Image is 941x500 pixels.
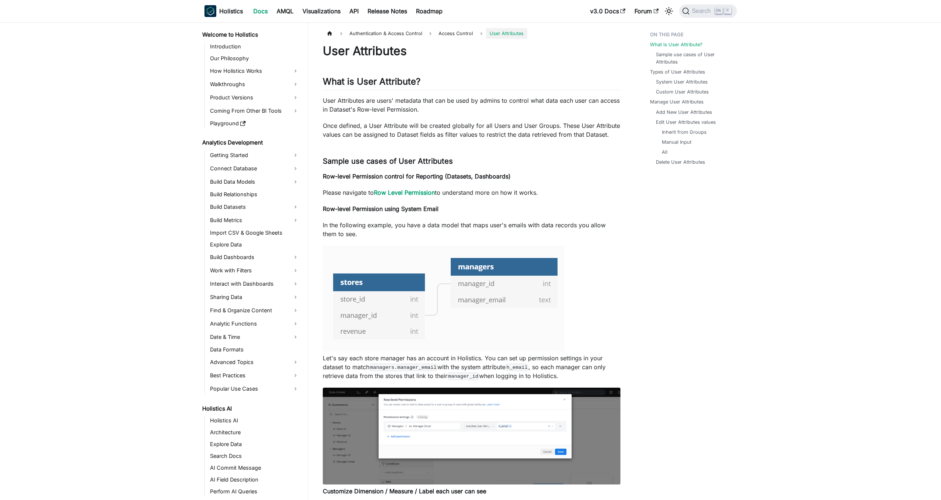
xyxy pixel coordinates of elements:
h2: What is User Attribute? [323,76,620,90]
a: Home page [323,28,337,39]
button: Switch between dark and light mode (currently light mode) [663,5,675,17]
a: Coming From Other BI Tools [208,105,301,117]
span: Access Control [435,28,477,39]
p: Please navigate to to understand more on how it works. [323,188,620,197]
a: Build Relationships [208,189,301,200]
a: Sharing Data [208,291,301,303]
strong: Row-level Permission using System Email [323,205,439,212]
a: Find & Organize Content [208,305,301,316]
a: Forum [630,5,663,17]
a: Inherit from Groups [662,129,707,136]
a: Build Dashboards [208,251,301,263]
a: Visualizations [298,5,345,17]
a: Docs [249,5,272,17]
a: Holistics AI [208,415,301,426]
a: API [345,5,363,17]
a: Product Versions [208,92,301,103]
a: Perform AI Queries [208,486,301,497]
img: Holistics [204,5,216,17]
a: Build Datasets [208,201,301,213]
a: Welcome to Holistics [200,30,301,40]
a: Walkthroughs [208,78,301,90]
a: Edit User Attributes values [656,119,716,126]
a: Our Philosophy [208,53,301,64]
a: Custom User Attributes [656,88,709,95]
strong: Row-level Permission control for Reporting (Datasets, Dashboards) [323,173,511,180]
a: Manual Input [662,139,691,146]
a: Add New User Attributes [656,109,712,116]
a: Holistics AI [200,404,301,414]
a: Introduction [208,41,301,52]
a: What is User Attribute? [650,41,703,48]
nav: Docs sidebar [197,22,308,500]
a: Explore Data [208,439,301,449]
a: Advanced Topics [208,356,301,368]
a: Work with Filters [208,265,301,276]
a: v3.0 Docs [586,5,630,17]
strong: Customize Dimension / Measure / Label each user can see [323,487,486,495]
a: Delete User Attributes [656,159,705,166]
a: Getting Started [208,149,301,161]
button: Search (Ctrl+K) [679,4,737,18]
a: Build Metrics [208,214,301,226]
a: Architecture [208,427,301,438]
a: Playground [208,118,301,129]
p: User Attributes are users' metadata that can be used by admins to control what data each user can... [323,96,620,114]
h1: User Attributes [323,44,620,58]
a: Manage User Attributes [650,98,704,105]
a: Date & Time [208,331,301,343]
span: Authentication & Access Control [346,28,426,39]
a: Types of User Attributes [650,68,705,75]
a: Analytics Development [200,137,301,148]
a: Popular Use Cases [208,383,301,395]
a: Interact with Dashboards [208,278,301,290]
a: How Holistics Works [208,65,301,77]
code: managers.manager_email [369,364,438,371]
kbd: K [724,7,731,14]
a: Explore Data [208,239,301,250]
a: Analytic Functions [208,318,301,330]
a: All [662,149,667,156]
p: Once defined, a User Attribute will be created globally for all Users and User Groups. These User... [323,121,620,139]
h3: Sample use cases of User Attributes [323,157,620,166]
a: System User Attributes [656,78,708,85]
a: Release Notes [363,5,412,17]
a: Data Formats [208,344,301,355]
a: HolisticsHolistics [204,5,243,17]
p: In the following example, you have a data model that maps user's emails with data records you all... [323,221,620,238]
p: Let's say each store manager has an account in Holistics. You can set up permission settings in y... [323,354,620,380]
a: Roadmap [412,5,447,17]
code: h_email [505,364,528,371]
a: Build Data Models [208,176,301,188]
span: Search [690,8,715,14]
code: manager_id [447,373,480,380]
a: AI Field Description [208,475,301,485]
a: Search Docs [208,451,301,461]
a: Connect Database [208,163,301,174]
a: Best Practices [208,370,301,381]
a: AI Commit Message [208,463,301,473]
nav: Breadcrumbs [323,28,620,39]
a: Sample use cases of User Attributes [656,51,730,65]
b: Holistics [219,7,243,16]
span: User Attributes [486,28,527,39]
a: AMQL [272,5,298,17]
a: Row Level Permission [374,189,435,196]
a: Import CSV & Google Sheets [208,228,301,238]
